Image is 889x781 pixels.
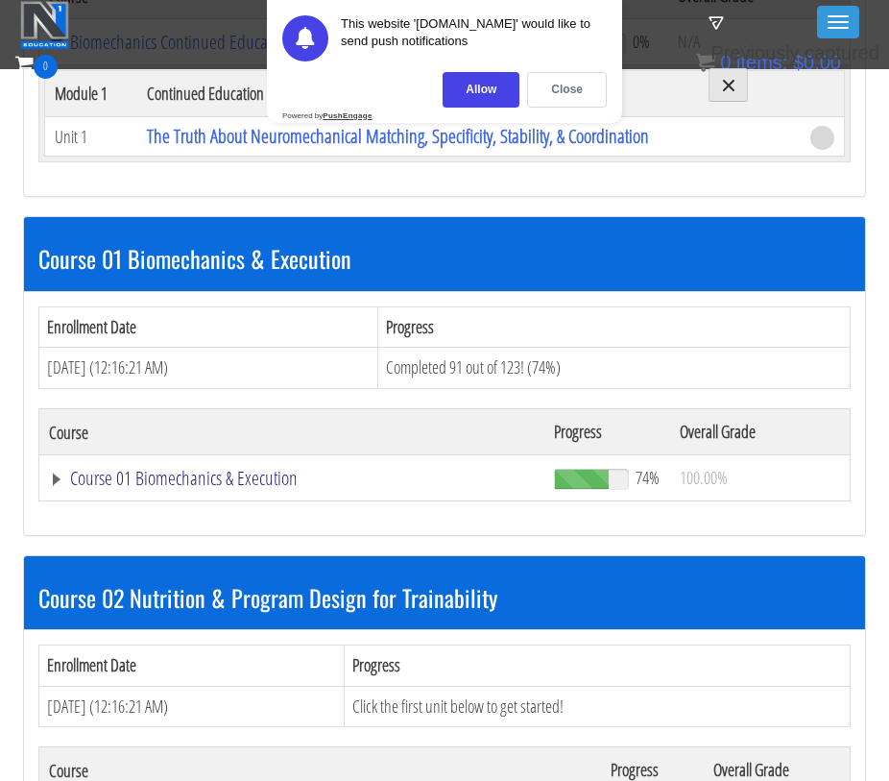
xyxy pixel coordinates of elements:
th: Progress [378,306,851,348]
span: 74% [636,467,660,488]
th: Enrollment Date [39,646,345,687]
th: Enrollment Date [39,306,378,348]
bdi: 0.00 [793,52,841,73]
td: Click the first unit below to get started! [344,686,850,727]
th: Progress [544,409,671,455]
th: Course [39,409,544,455]
td: Completed 91 out of 123! (74%) [378,348,851,389]
div: Powered by [282,111,372,120]
a: Course 01 Biomechanics & Execution [49,469,535,488]
div: This website '[DOMAIN_NAME]' would like to send push notifications [341,15,607,61]
th: Progress [344,646,850,687]
td: [DATE] (12:16:21 AM) [39,348,378,389]
div: Allow [443,72,519,108]
th: Overall Grade [670,409,850,455]
div: Close [527,72,607,108]
td: [DATE] (12:16:21 AM) [39,686,345,727]
td: 100.00% [670,455,850,501]
a: 0 [15,50,58,76]
span: items: [736,52,787,73]
a: 0 items: $0.00 [696,52,841,73]
h3: Course 02 Nutrition & Program Design for Trainability [38,585,851,610]
span: 0 [34,55,58,79]
strong: PushEngage [323,111,372,120]
h3: Course 01 Biomechanics & Execution [38,246,851,271]
span: 0 [720,52,731,73]
span: $ [793,52,804,73]
img: icon11.png [696,53,715,72]
img: n1-education [20,1,69,49]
